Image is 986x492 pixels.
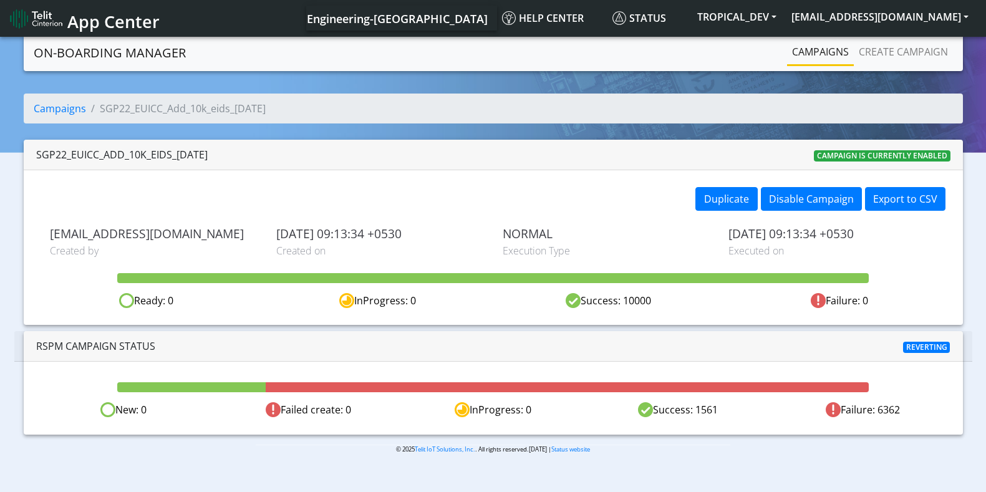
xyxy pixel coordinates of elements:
a: Campaigns [34,102,86,115]
a: Your current platform instance [306,6,487,31]
div: InProgress: 0 [400,402,585,418]
div: Ready: 0 [31,293,262,309]
button: Export to CSV [865,187,945,211]
img: fail.svg [811,293,826,308]
p: © 2025 . All rights reserved.[DATE] | [256,445,730,454]
img: Ready [100,402,115,417]
button: Duplicate [695,187,758,211]
span: Created on [276,243,484,258]
span: [DATE] 09:13:34 +0530 [728,226,936,241]
span: NORMAL [503,226,710,241]
a: Status [607,6,690,31]
button: TROPICAL_DEV [690,6,784,28]
a: Help center [497,6,607,31]
a: On-Boarding Manager [34,41,186,65]
img: In progress [455,402,470,417]
a: Status website [551,445,590,453]
a: App Center [10,5,158,32]
div: Success: 1561 [586,402,770,418]
div: Failed create: 0 [216,402,400,418]
span: Status [612,11,666,25]
span: Help center [502,11,584,25]
span: [EMAIL_ADDRESS][DOMAIN_NAME] [50,226,258,241]
span: Campaign is currently enabled [814,150,950,162]
span: Engineering-[GEOGRAPHIC_DATA] [307,11,488,26]
span: RSPM Campaign Status [36,339,155,353]
span: [DATE] 09:13:34 +0530 [276,226,484,241]
img: logo-telit-cinterion-gw-new.png [10,9,62,29]
img: knowledge.svg [502,11,516,25]
div: Failure: 6362 [770,402,955,418]
span: App Center [67,10,160,33]
img: ready.svg [119,293,134,308]
a: Telit IoT Solutions, Inc. [415,445,475,453]
nav: breadcrumb [24,94,963,133]
a: Campaigns [787,39,854,64]
button: Disable Campaign [761,187,862,211]
img: status.svg [612,11,626,25]
div: Failure: 0 [724,293,955,309]
img: Failed [826,402,841,417]
a: Create campaign [854,39,953,64]
img: Success [638,402,653,417]
span: Executed on [728,243,936,258]
div: Success: 10000 [493,293,724,309]
div: InProgress: 0 [262,293,493,309]
span: Execution Type [503,243,710,258]
img: success.svg [566,293,581,308]
span: Created by [50,243,258,258]
span: Reverting [903,342,950,353]
div: SGP22_EUICC_Add_10k_eids_[DATE] [36,147,208,162]
li: SGP22_EUICC_Add_10k_eids_[DATE] [86,101,266,116]
img: Failed [266,402,281,417]
img: in-progress.svg [339,293,354,308]
button: [EMAIL_ADDRESS][DOMAIN_NAME] [784,6,976,28]
div: New: 0 [31,402,216,418]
